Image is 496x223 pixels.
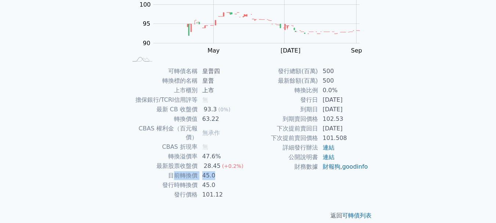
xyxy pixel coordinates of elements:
div: 聊天小工具 [459,188,496,223]
td: 下次提前賣回日 [248,124,318,133]
td: 公開說明書 [248,152,318,162]
td: 最新股票收盤價 [128,161,198,171]
td: 到期賣回價格 [248,114,318,124]
div: 93.3 [202,105,218,114]
td: 可轉債名稱 [128,66,198,76]
td: 財務數據 [248,162,318,172]
td: CBAS 權利金（百元報價） [128,124,198,142]
tspan: 100 [140,1,151,8]
td: 發行日 [248,95,318,105]
p: 返回 [119,211,377,220]
td: 到期日 [248,105,318,114]
td: [DATE] [318,105,369,114]
td: 上市櫃別 [128,86,198,95]
tspan: May [207,47,220,54]
td: 發行價格 [128,190,198,199]
span: 無 [202,96,208,103]
td: , [318,162,369,172]
td: 轉換價值 [128,114,198,124]
td: 目前轉換價 [128,171,198,180]
td: [DATE] [318,124,369,133]
tspan: 90 [143,40,150,47]
td: 47.6% [198,152,248,161]
td: 發行時轉換價 [128,180,198,190]
span: 無 [202,143,208,150]
td: CBAS 折現率 [128,142,198,152]
td: 轉換標的名稱 [128,76,198,86]
td: 轉換溢價率 [128,152,198,161]
span: 無承作 [202,129,220,136]
td: [DATE] [318,95,369,105]
td: 101.508 [318,133,369,143]
tspan: Sep [351,47,362,54]
td: 500 [318,66,369,76]
a: 連結 [323,144,334,151]
td: 45.0 [198,180,248,190]
td: 最新 CB 收盤價 [128,105,198,114]
td: 下次提前賣回價格 [248,133,318,143]
td: 發行總額(百萬) [248,66,318,76]
td: 101.12 [198,190,248,199]
a: 可轉債列表 [342,212,372,219]
td: 45.0 [198,171,248,180]
td: 皇普四 [198,66,248,76]
a: 財報狗 [323,163,340,170]
tspan: [DATE] [280,47,300,54]
td: 0.0% [318,86,369,95]
span: (0%) [218,107,230,112]
td: 102.53 [318,114,369,124]
td: 詳細發行辦法 [248,143,318,152]
td: 上市 [198,86,248,95]
td: 擔保銀行/TCRI信用評等 [128,95,198,105]
td: 63.22 [198,114,248,124]
iframe: Chat Widget [459,188,496,223]
td: 最新餘額(百萬) [248,76,318,86]
td: 皇普 [198,76,248,86]
div: 28.45 [202,162,222,170]
span: (+0.2%) [222,163,243,169]
td: 轉換比例 [248,86,318,95]
a: goodinfo [342,163,368,170]
a: 連結 [323,154,334,161]
tspan: 95 [143,20,150,27]
td: 500 [318,76,369,86]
